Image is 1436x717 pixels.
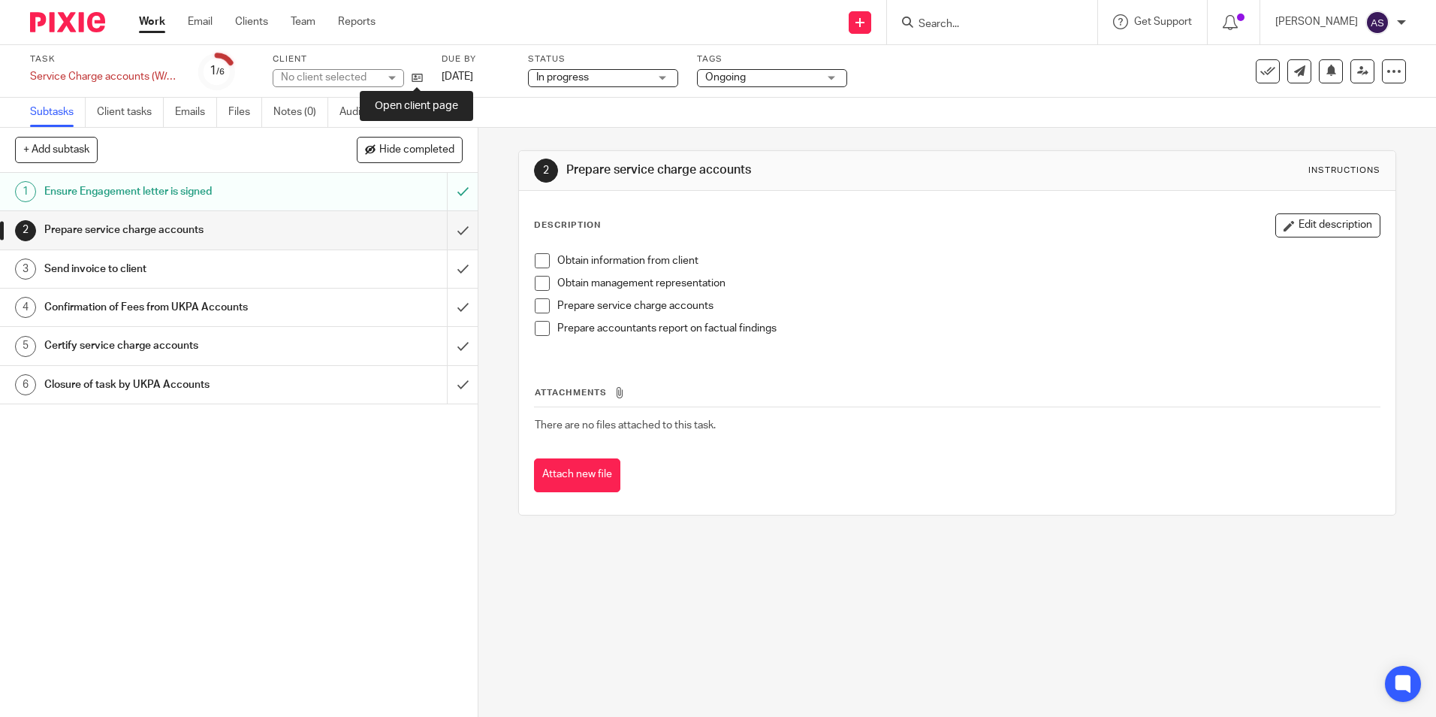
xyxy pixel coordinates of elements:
[379,144,454,156] span: Hide completed
[44,219,303,241] h1: Prepare service charge accounts
[15,297,36,318] div: 4
[1365,11,1389,35] img: svg%3E
[697,53,847,65] label: Tags
[235,14,268,29] a: Clients
[15,259,36,280] div: 3
[228,98,262,127] a: Files
[44,180,303,203] h1: Ensure Engagement letter is signed
[188,14,213,29] a: Email
[30,69,180,84] div: Service Charge accounts (W/o Certification)
[339,98,397,127] a: Audit logs
[705,72,746,83] span: Ongoing
[528,53,678,65] label: Status
[1275,213,1380,237] button: Edit description
[535,389,607,397] span: Attachments
[97,98,164,127] a: Client tasks
[917,18,1052,32] input: Search
[442,53,509,65] label: Due by
[281,70,379,85] div: No client selected
[139,14,165,29] a: Work
[1308,165,1380,177] div: Instructions
[210,62,225,80] div: 1
[30,98,86,127] a: Subtasks
[44,296,303,319] h1: Confirmation of Fees from UKPA Accounts
[291,14,315,29] a: Team
[15,137,98,162] button: + Add subtask
[44,258,303,280] h1: Send invoice to client
[535,420,716,431] span: There are no files attached to this task.
[30,12,105,32] img: Pixie
[536,72,589,83] span: In progress
[273,98,328,127] a: Notes (0)
[534,458,620,492] button: Attach new file
[442,71,473,82] span: [DATE]
[357,137,463,162] button: Hide completed
[557,276,1379,291] p: Obtain management representation
[15,336,36,357] div: 5
[30,53,180,65] label: Task
[216,68,225,76] small: /6
[273,53,423,65] label: Client
[557,253,1379,268] p: Obtain information from client
[15,374,36,395] div: 6
[15,181,36,202] div: 1
[534,159,558,183] div: 2
[44,334,303,357] h1: Certify service charge accounts
[534,219,601,231] p: Description
[15,220,36,241] div: 2
[44,374,303,396] h1: Closure of task by UKPA Accounts
[1134,17,1192,27] span: Get Support
[1275,14,1358,29] p: [PERSON_NAME]
[338,14,376,29] a: Reports
[175,98,217,127] a: Emails
[557,321,1379,336] p: Prepare accountants report on factual findings
[566,162,989,178] h1: Prepare service charge accounts
[557,298,1379,313] p: Prepare service charge accounts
